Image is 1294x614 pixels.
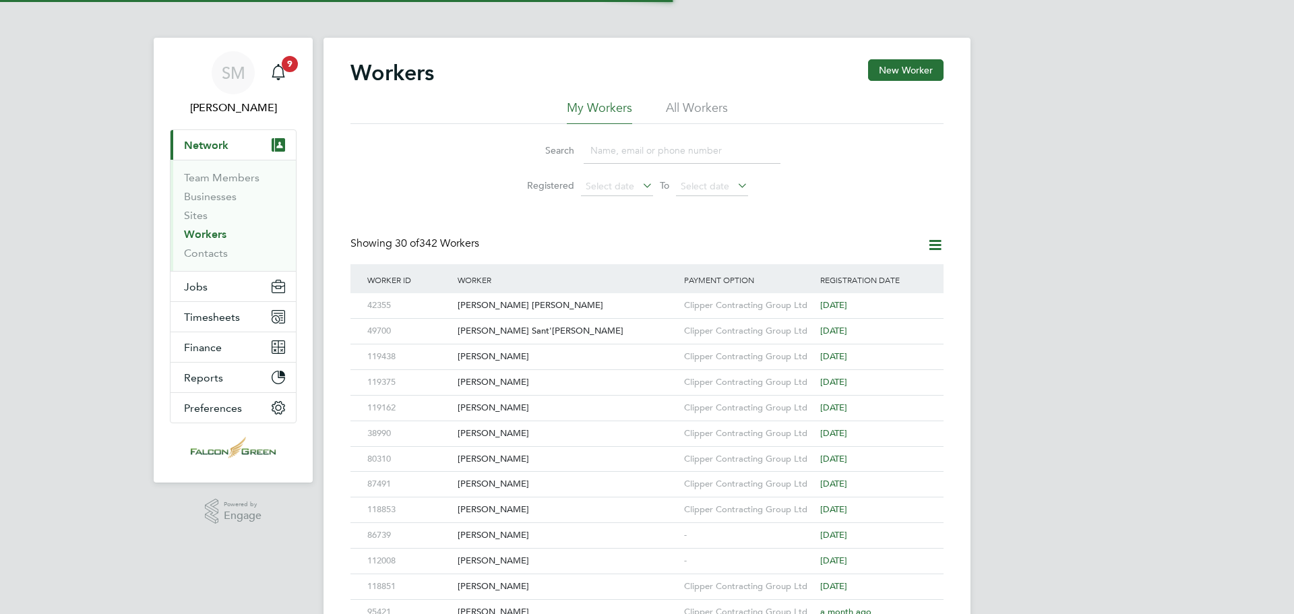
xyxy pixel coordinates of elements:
div: Showing [350,237,482,251]
div: 38990 [364,421,454,446]
button: Reports [171,363,296,392]
a: 42355[PERSON_NAME] [PERSON_NAME]Clipper Contracting Group Ltd[DATE] [364,293,930,304]
a: Sites [184,209,208,222]
button: Timesheets [171,302,296,332]
button: Network [171,130,296,160]
a: 49700[PERSON_NAME] Sant'[PERSON_NAME]Clipper Contracting Group Ltd[DATE] [364,318,930,330]
span: [DATE] [820,478,847,489]
div: 119162 [364,396,454,421]
a: Team Members [184,171,259,184]
div: 118853 [364,497,454,522]
span: [DATE] [820,427,847,439]
a: 119162[PERSON_NAME]Clipper Contracting Group Ltd[DATE] [364,395,930,406]
span: [DATE] [820,402,847,413]
a: 86739[PERSON_NAME]-[DATE] [364,522,930,534]
div: 49700 [364,319,454,344]
div: Clipper Contracting Group Ltd [681,472,817,497]
div: 42355 [364,293,454,318]
div: Network [171,160,296,271]
a: 38990[PERSON_NAME]Clipper Contracting Group Ltd[DATE] [364,421,930,432]
nav: Main navigation [154,38,313,483]
div: 112008 [364,549,454,574]
div: 80310 [364,447,454,472]
span: Reports [184,371,223,384]
span: [DATE] [820,325,847,336]
div: [PERSON_NAME] [454,472,681,497]
div: Clipper Contracting Group Ltd [681,293,817,318]
div: [PERSON_NAME] [454,370,681,395]
span: Engage [224,510,261,522]
img: falcongreen-logo-retina.png [191,437,276,458]
a: 119438[PERSON_NAME]Clipper Contracting Group Ltd[DATE] [364,344,930,355]
div: Clipper Contracting Group Ltd [681,370,817,395]
span: [DATE] [820,555,847,566]
div: 119375 [364,370,454,395]
div: [PERSON_NAME] [454,421,681,446]
div: [PERSON_NAME] [454,396,681,421]
a: Businesses [184,190,237,203]
div: 87491 [364,472,454,497]
div: Clipper Contracting Group Ltd [681,319,817,344]
div: [PERSON_NAME] [454,549,681,574]
div: Clipper Contracting Group Ltd [681,574,817,599]
a: 95421[PERSON_NAME]Clipper Contracting Group Ltda month ago [364,599,930,611]
label: Search [514,144,574,156]
div: [PERSON_NAME] [454,523,681,548]
span: SM [222,64,245,82]
div: Clipper Contracting Group Ltd [681,344,817,369]
li: All Workers [666,100,728,124]
span: 342 Workers [395,237,479,250]
span: Network [184,139,228,152]
span: [DATE] [820,453,847,464]
li: My Workers [567,100,632,124]
span: [DATE] [820,503,847,515]
a: SM[PERSON_NAME] [170,51,297,116]
a: Powered byEngage [205,499,262,524]
span: Sam Marsden [170,100,297,116]
div: [PERSON_NAME] [454,447,681,472]
span: 30 of [395,237,419,250]
a: 118853[PERSON_NAME]Clipper Contracting Group Ltd[DATE] [364,497,930,508]
button: Finance [171,332,296,362]
div: Clipper Contracting Group Ltd [681,497,817,522]
div: 119438 [364,344,454,369]
div: 118851 [364,574,454,599]
div: Worker ID [364,264,454,295]
div: - [681,549,817,574]
a: 9 [265,51,292,94]
span: To [656,177,673,194]
span: Preferences [184,402,242,415]
span: [DATE] [820,376,847,388]
div: Clipper Contracting Group Ltd [681,421,817,446]
div: - [681,523,817,548]
div: Registration Date [817,264,930,295]
div: Clipper Contracting Group Ltd [681,447,817,472]
a: 112008[PERSON_NAME]-[DATE] [364,548,930,559]
span: [DATE] [820,299,847,311]
span: 9 [282,56,298,72]
div: [PERSON_NAME] [454,497,681,522]
div: Payment Option [681,264,817,295]
div: Worker [454,264,681,295]
div: 86739 [364,523,454,548]
span: Timesheets [184,311,240,324]
div: [PERSON_NAME] [PERSON_NAME] [454,293,681,318]
span: [DATE] [820,580,847,592]
span: Select date [586,180,634,192]
h2: Workers [350,59,434,86]
a: 80310[PERSON_NAME]Clipper Contracting Group Ltd[DATE] [364,446,930,458]
div: [PERSON_NAME] [454,574,681,599]
span: [DATE] [820,350,847,362]
button: Preferences [171,393,296,423]
input: Name, email or phone number [584,137,780,164]
button: New Worker [868,59,944,81]
span: [DATE] [820,529,847,541]
a: Contacts [184,247,228,259]
a: Workers [184,228,226,241]
div: [PERSON_NAME] Sant'[PERSON_NAME] [454,319,681,344]
span: Finance [184,341,222,354]
a: Go to home page [170,437,297,458]
a: 119375[PERSON_NAME]Clipper Contracting Group Ltd[DATE] [364,369,930,381]
span: Select date [681,180,729,192]
span: Powered by [224,499,261,510]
